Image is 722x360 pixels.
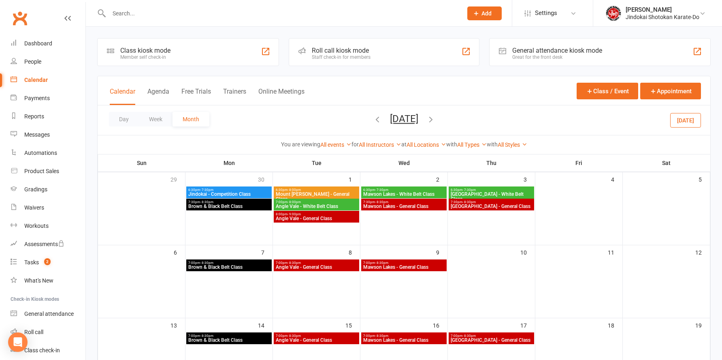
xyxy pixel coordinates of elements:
div: Product Sales [24,168,59,174]
th: Thu [448,154,535,171]
a: Assessments [11,235,85,253]
strong: You are viewing [281,141,320,148]
a: Messages [11,126,85,144]
button: Trainers [223,88,246,105]
a: Waivers [11,199,85,217]
button: Class / Event [577,83,638,99]
span: - 8:30pm [375,200,388,204]
input: Search... [106,8,457,19]
div: Messages [24,131,50,138]
a: Dashboard [11,34,85,53]
strong: with [487,141,498,148]
div: 17 [520,318,535,332]
span: 7:00pm [363,334,445,338]
strong: with [446,141,457,148]
div: Gradings [24,186,47,193]
span: - 8:00pm [288,188,301,192]
span: 7:00pm [450,334,532,338]
th: Fri [535,154,623,171]
a: Class kiosk mode [11,341,85,360]
span: 6:30pm [188,188,270,192]
div: Class kiosk mode [120,47,170,54]
div: [PERSON_NAME] [626,6,699,13]
th: Tue [273,154,360,171]
div: Open Intercom Messenger [8,332,28,352]
th: Sun [98,154,185,171]
button: Agenda [147,88,169,105]
span: Mount [PERSON_NAME] - General Class [275,192,358,201]
span: Brown & Black Belt Class [188,338,270,343]
span: 7:00pm [188,261,270,265]
div: 4 [611,172,622,186]
span: - 8:30pm [288,334,301,338]
span: - 8:30pm [462,334,476,338]
div: General attendance kiosk mode [512,47,602,54]
div: 12 [695,245,710,259]
div: Great for the front desk [512,54,602,60]
div: General attendance [24,311,74,317]
button: Calendar [110,88,135,105]
strong: at [401,141,407,148]
div: 7 [261,245,273,259]
div: 13 [170,318,185,332]
div: 16 [433,318,447,332]
div: Dashboard [24,40,52,47]
span: - 8:30pm [462,200,476,204]
span: 7:00pm [188,334,270,338]
div: 15 [345,318,360,332]
span: Jindokai - Competition Class [188,192,270,197]
div: Roll call kiosk mode [312,47,371,54]
span: 7:00pm [275,334,358,338]
span: Brown & Black Belt Class [188,204,270,209]
a: Roll call [11,323,85,341]
th: Sat [623,154,710,171]
span: Mawson Lakes - General Class [363,204,445,209]
span: 8:00pm [275,212,358,216]
span: 7:30pm [188,200,270,204]
button: Free Trials [181,88,211,105]
div: 29 [170,172,185,186]
span: 6:30pm [450,188,532,192]
span: - 8:30pm [200,334,213,338]
div: 5 [699,172,710,186]
span: Mawson Lakes - White Belt Class [363,192,445,197]
button: [DATE] [670,113,701,127]
span: Angle Vale - White Belt Class [275,204,358,209]
div: 11 [608,245,622,259]
a: All events [320,141,351,148]
span: 7:30pm [450,200,532,204]
div: Member self check-in [120,54,170,60]
div: 2 [436,172,447,186]
a: Product Sales [11,162,85,180]
img: thumb_image1661986740.png [605,5,622,21]
a: All Locations [407,141,446,148]
div: 19 [695,318,710,332]
a: Clubworx [10,8,30,28]
span: Angle Vale - General Class [275,338,358,343]
div: Staff check-in for members [312,54,371,60]
span: 7:00pm [363,261,445,265]
div: 8 [349,245,360,259]
span: Settings [535,4,557,22]
a: Workouts [11,217,85,235]
div: Calendar [24,77,48,83]
span: - 8:30pm [375,261,388,265]
span: - 8:30pm [200,261,213,265]
a: All Styles [498,141,527,148]
div: 6 [174,245,185,259]
span: - 8:30pm [375,334,388,338]
button: Week [139,112,173,126]
span: 6:30pm [363,188,445,192]
div: 14 [258,318,273,332]
span: - 8:30pm [288,261,301,265]
div: Payments [24,95,50,101]
span: Mawson Lakes - General Class [363,265,445,270]
th: Wed [360,154,448,171]
a: Gradings [11,180,85,199]
span: - 8:30pm [200,200,213,204]
div: People [24,58,41,65]
a: Payments [11,89,85,107]
span: - 7:30pm [375,188,388,192]
a: All Instructors [359,141,401,148]
span: [GEOGRAPHIC_DATA] - General Class [450,338,532,343]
